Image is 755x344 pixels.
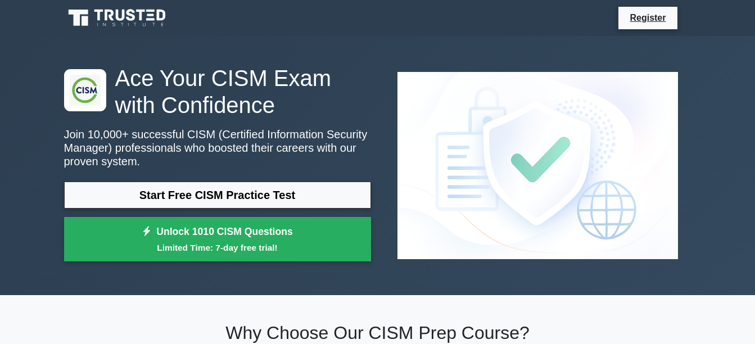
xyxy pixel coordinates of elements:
[64,217,371,262] a: Unlock 1010 CISM QuestionsLimited Time: 7-day free trial!
[64,182,371,209] a: Start Free CISM Practice Test
[64,65,371,119] h1: Ace Your CISM Exam with Confidence
[64,128,371,168] p: Join 10,000+ successful CISM (Certified Information Security Manager) professionals who boosted t...
[388,63,687,268] img: CISM (Certified Information Security Manager) Preview
[64,322,691,343] h2: Why Choose Our CISM Prep Course?
[623,11,672,25] a: Register
[78,241,357,254] small: Limited Time: 7-day free trial!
